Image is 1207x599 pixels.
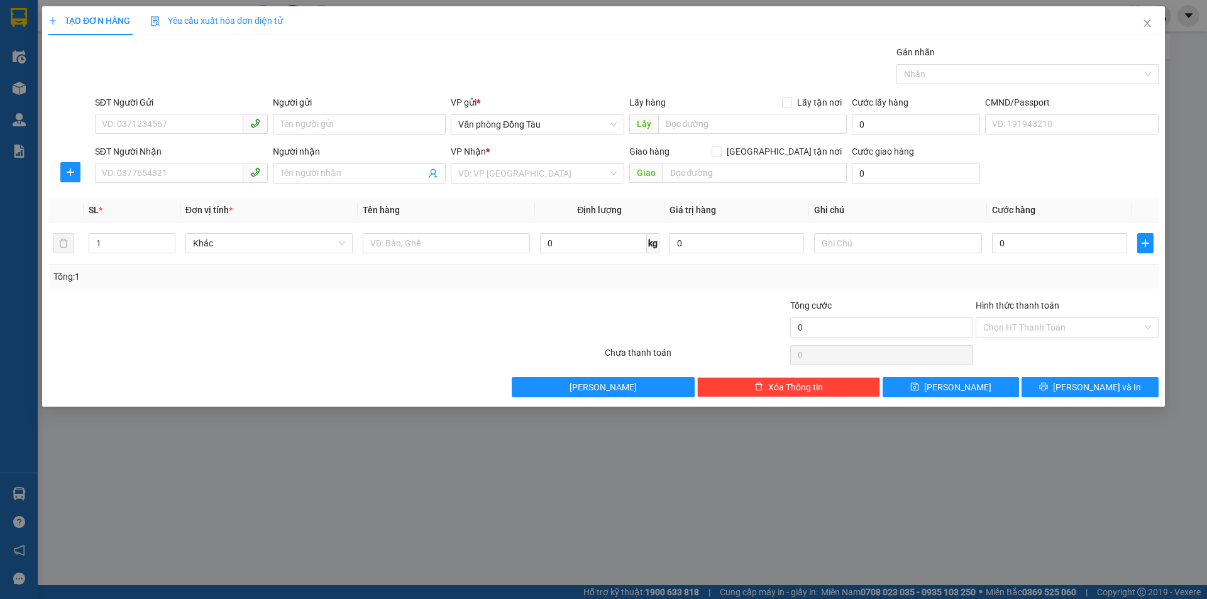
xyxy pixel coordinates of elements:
span: phone [250,167,260,177]
span: [PERSON_NAME] [570,380,637,394]
span: Tổng cước [790,300,832,310]
span: Giao [629,163,663,183]
div: SĐT Người Nhận [95,145,268,158]
span: Văn phòng Đồng Tàu [459,115,617,134]
span: Cước hàng [992,205,1035,215]
button: plus [60,162,80,182]
span: delete [754,382,763,392]
input: VD: Bàn, Ghế [363,233,530,253]
span: Xóa Thông tin [768,380,823,394]
span: kg [647,233,659,253]
input: Dọc đường [658,114,847,134]
input: Dọc đường [663,163,847,183]
button: delete [53,233,74,253]
span: VP Nhận [451,146,487,157]
span: [PERSON_NAME] và In [1053,380,1141,394]
span: phone [250,118,260,128]
span: printer [1039,382,1048,392]
b: 36 Limousine [132,14,223,30]
span: plus [1138,238,1153,248]
span: save [911,382,920,392]
span: [PERSON_NAME] [925,380,992,394]
label: Cước giao hàng [852,146,914,157]
span: SL [89,205,99,215]
input: Ghi Chú [815,233,982,253]
input: Cước lấy hàng [852,114,980,135]
div: CMND/Passport [985,96,1158,109]
button: plus [1137,233,1154,253]
span: Định lượng [578,205,622,215]
button: [PERSON_NAME] [512,377,695,397]
span: plus [48,16,57,25]
label: Gán nhãn [896,47,935,57]
span: Lấy hàng [629,97,666,107]
span: [GEOGRAPHIC_DATA] tận nơi [722,145,847,158]
button: Close [1130,6,1165,41]
img: logo.jpg [16,16,79,79]
div: Chưa thanh toán [603,346,789,368]
label: Hình thức thanh toán [976,300,1059,310]
span: plus [61,167,80,177]
button: save[PERSON_NAME] [883,377,1019,397]
span: Giá trị hàng [670,205,716,215]
span: Giao hàng [629,146,670,157]
div: Người nhận [273,145,446,158]
span: Lấy tận nơi [792,96,847,109]
li: 01A03 [GEOGRAPHIC_DATA], [GEOGRAPHIC_DATA] ( bên cạnh cây xăng bến xe phía Bắc cũ) [70,31,285,78]
button: deleteXóa Thông tin [698,377,881,397]
span: Đơn vị tính [185,205,233,215]
div: VP gửi [451,96,624,109]
span: Khác [193,234,345,253]
span: Tên hàng [363,205,400,215]
div: Người gửi [273,96,446,109]
input: 0 [670,233,805,253]
li: Hotline: 1900888999 [70,78,285,94]
button: printer[PERSON_NAME] và In [1022,377,1159,397]
input: Cước giao hàng [852,163,980,184]
span: TẠO ĐƠN HÀNG [48,16,130,26]
th: Ghi chú [810,198,987,223]
label: Cước lấy hàng [852,97,908,107]
span: Yêu cầu xuất hóa đơn điện tử [150,16,283,26]
div: Tổng: 1 [53,270,466,283]
span: user-add [429,168,439,179]
div: SĐT Người Gửi [95,96,268,109]
img: icon [150,16,160,26]
span: Lấy [629,114,658,134]
span: close [1142,18,1152,28]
